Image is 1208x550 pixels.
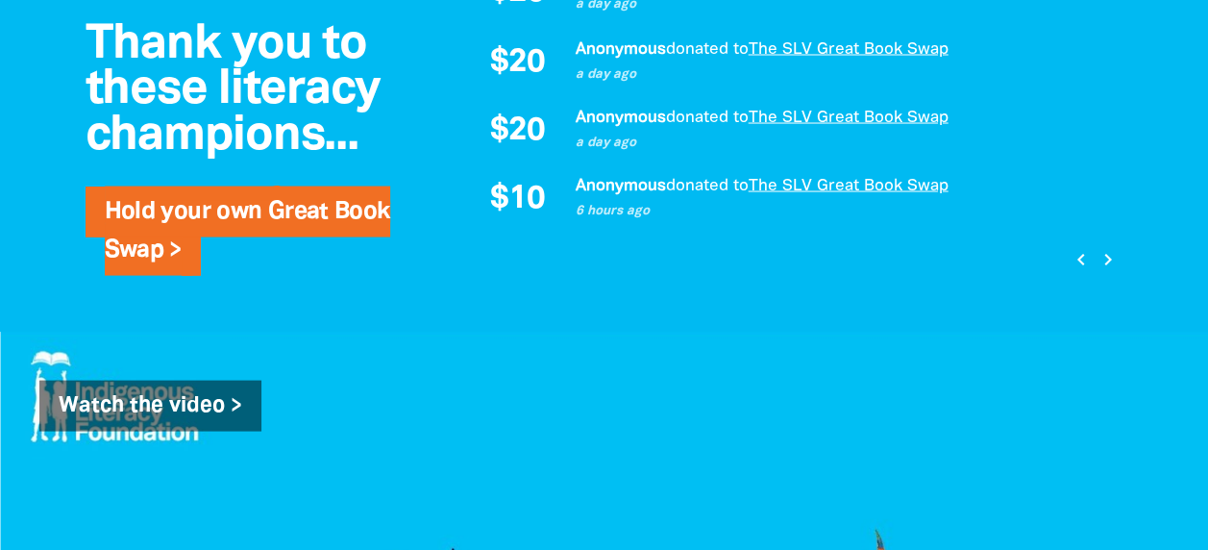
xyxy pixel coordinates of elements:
[86,22,381,158] span: Thank you to these literacy champions...
[1094,245,1120,271] button: Next page
[748,178,948,192] a: The SLV Great Book Swap
[665,110,748,124] span: donated to
[1068,245,1094,271] button: Previous page
[39,380,261,432] a: Watch the video >
[748,41,948,56] a: The SLV Great Book Swap
[490,114,545,147] span: $20
[490,46,545,79] span: $20
[748,110,948,124] a: The SLV Great Book Swap
[665,178,748,192] span: donated to
[575,64,1103,84] p: a day ago
[575,133,1103,152] p: a day ago
[1070,247,1093,270] i: chevron_left
[490,183,545,215] span: $10
[1097,247,1120,270] i: chevron_right
[575,201,1103,220] p: 6 hours ago
[575,178,665,192] em: Anonymous
[105,201,390,262] a: Hold your own Great Book Swap >
[575,110,665,124] em: Anonymous
[665,41,748,56] span: donated to
[575,41,665,56] em: Anonymous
